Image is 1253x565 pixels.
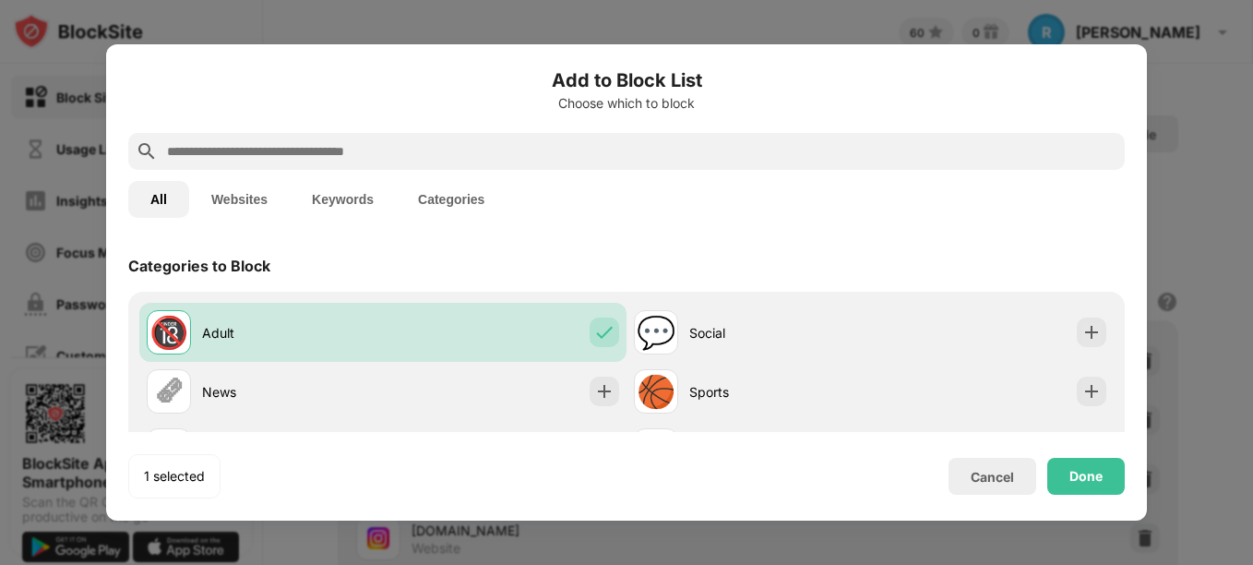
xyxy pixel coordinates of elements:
[128,96,1125,111] div: Choose which to block
[290,181,396,218] button: Keywords
[396,181,507,218] button: Categories
[637,373,675,411] div: 🏀
[202,323,383,343] div: Adult
[128,181,189,218] button: All
[136,140,158,162] img: search.svg
[689,382,870,402] div: Sports
[189,181,290,218] button: Websites
[128,257,270,275] div: Categories to Block
[1069,469,1103,484] div: Done
[689,323,870,343] div: Social
[640,432,672,470] div: 🛍
[153,373,185,411] div: 🗞
[637,314,675,352] div: 💬
[149,432,188,470] div: 🃏
[128,66,1125,94] h6: Add to Block List
[149,314,188,352] div: 🔞
[202,382,383,402] div: News
[971,469,1014,485] div: Cancel
[144,467,205,486] div: 1 selected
